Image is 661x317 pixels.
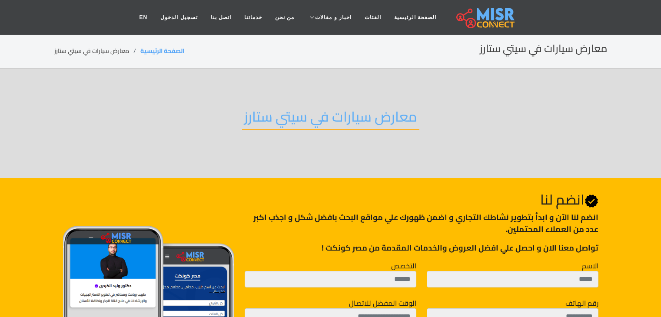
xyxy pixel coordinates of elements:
h2: معارض سيارات في سيتي ستارز [242,108,419,130]
h2: معارض سيارات في سيتي ستارز [480,43,607,55]
span: اخبار و مقالات [315,13,352,21]
a: الصفحة الرئيسية [388,9,443,26]
label: رقم الهاتف [565,298,598,308]
a: الفئات [358,9,388,26]
a: اتصل بنا [204,9,238,26]
a: اخبار و مقالات [301,9,358,26]
label: الاسم [582,261,598,271]
h2: انضم لنا [245,191,598,208]
a: الصفحة الرئيسية [140,45,184,56]
p: انضم لنا اﻵن و ابدأ بتطوير نشاطك التجاري و اضمن ظهورك علي مواقع البحث بافضل شكل و اجذب اكبر عدد م... [245,211,598,235]
a: تسجيل الدخول [154,9,204,26]
img: main.misr_connect [456,7,515,28]
a: EN [133,9,154,26]
label: التخصص [391,261,416,271]
a: خدماتنا [238,9,269,26]
li: معارض سيارات في سيتي ستارز [54,46,140,56]
a: من نحن [269,9,301,26]
p: تواصل معنا الان و احصل علي افضل العروض والخدمات المقدمة من مصر كونكت ! [245,242,598,254]
svg: Verified account [585,194,598,208]
label: الوقت المفضل للاتصال [349,298,416,308]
